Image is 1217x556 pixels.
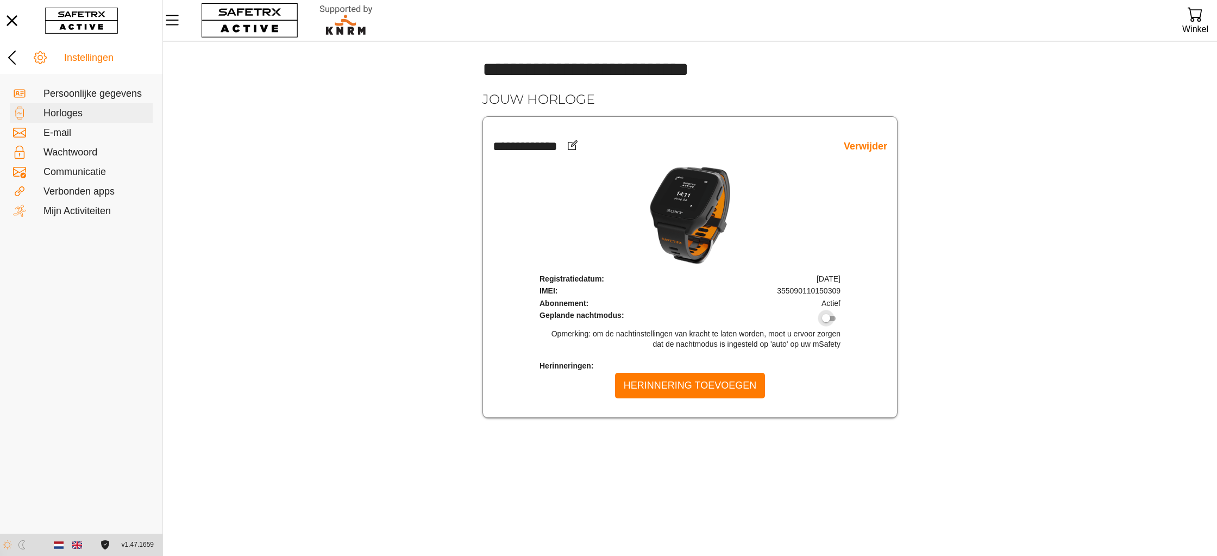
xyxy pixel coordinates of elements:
button: Dutch [49,536,68,554]
td: [DATE] [707,273,841,284]
span: IMEI [540,286,557,295]
img: ModeDark.svg [17,540,27,549]
div: Communicatie [43,166,149,178]
h2: Jouw horloge [482,91,898,108]
div: Instellingen [64,52,159,64]
button: English [68,536,86,554]
span: Herinneringen [540,361,594,370]
td: Actief [707,298,841,309]
span: Registratiedatum [540,274,604,283]
div: Mijn Activiteiten [43,205,149,217]
img: RescueLogo.svg [307,3,385,38]
span: Herinnering toevoegen [624,377,756,394]
button: v1.47.1659 [115,536,160,554]
img: en.svg [72,540,82,550]
a: Licentieovereenkomst [98,540,112,549]
div: Horloges [43,108,149,120]
button: Menu [163,9,190,32]
div: Wachtwoord [43,147,149,159]
img: Devices.svg [13,107,26,120]
img: Activities.svg [13,204,26,217]
span: v1.47.1659 [122,539,154,551]
div: Winkel [1182,22,1208,36]
img: mSafety.png [649,166,731,265]
div: Verbonden apps [43,186,149,198]
p: Opmerking: om de nachtinstellingen van kracht te laten worden, moet u ervoor zorgen dat de nachtm... [540,329,840,350]
a: Verwijder [844,140,887,153]
div: Persoonlijke gegevens [43,88,149,100]
img: nl.svg [54,540,64,550]
span: Abonnement [540,299,588,308]
td: 355090110150309 [707,285,841,296]
img: ModeLight.svg [3,540,12,549]
div: E-mail [43,127,149,139]
button: Herinnering toevoegen [615,373,765,398]
span: Geplande nachtmodus [540,311,624,320]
